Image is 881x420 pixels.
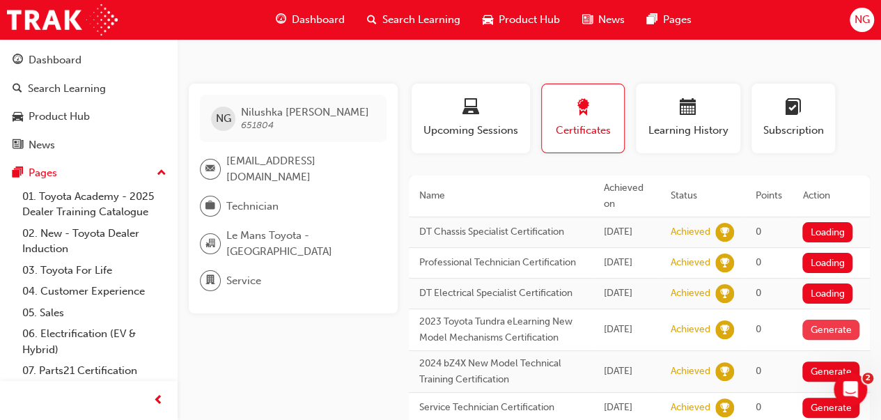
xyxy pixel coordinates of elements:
span: Mon Sep 18 2023 00:00:00 GMT+1000 (Australian Eastern Standard Time) [604,401,632,413]
span: news-icon [582,11,593,29]
span: organisation-icon [205,235,215,253]
div: Product Hub [29,109,90,125]
a: news-iconNews [571,6,636,34]
span: Thu May 08 2025 16:45:13 GMT+1000 (Australian Eastern Standard Time) [604,256,632,268]
a: 02. New - Toyota Dealer Induction [17,223,172,260]
span: Le Mans Toyota - [GEOGRAPHIC_DATA] [226,228,375,259]
span: up-icon [157,164,166,182]
button: Pages [6,160,172,186]
div: Achieved [670,287,710,300]
span: briefcase-icon [205,197,215,215]
a: car-iconProduct Hub [471,6,571,34]
a: search-iconSearch Learning [356,6,471,34]
div: Dashboard [29,52,81,68]
span: search-icon [13,83,22,95]
span: car-icon [483,11,493,29]
span: Wed May 29 2024 22:49:10 GMT+1000 (Australian Eastern Standard Time) [604,323,632,335]
td: 2023 Toyota Tundra eLearning New Model Mechanisms Certification [409,309,593,351]
span: 0 [755,401,761,413]
iframe: Intercom live chat [834,373,867,406]
span: Nilushka [PERSON_NAME] [241,106,369,118]
span: 0 [755,256,761,268]
span: NG [854,12,869,28]
span: calendar-icon [680,99,696,118]
span: prev-icon [153,392,164,410]
td: DT Electrical Specialist Certification [409,279,593,309]
button: NG [850,8,874,32]
button: DashboardSearch LearningProduct HubNews [6,45,172,160]
span: Learning History [646,123,730,139]
a: 01. Toyota Academy - 2025 Dealer Training Catalogue [17,186,172,223]
span: 651804 [241,119,274,131]
button: Generate [802,361,859,382]
span: learningRecordVerb_ACHIEVE-icon [715,320,734,339]
span: Dashboard [292,12,345,28]
span: Search Learning [382,12,460,28]
span: Certificates [552,123,614,139]
span: car-icon [13,111,23,123]
span: search-icon [367,11,377,29]
th: Status [660,176,744,217]
span: Thu May 16 2024 01:34:37 GMT+1000 (Australian Eastern Standard Time) [604,365,632,377]
span: 0 [755,323,761,335]
span: Tue Aug 12 2025 09:00:00 GMT+1000 (Australian Eastern Standard Time) [604,226,632,238]
a: 04. Customer Experience [17,281,172,302]
span: learningRecordVerb_ACHIEVE-icon [715,223,734,242]
button: Certificates [541,84,625,153]
span: 0 [755,226,761,238]
a: Dashboard [6,47,172,73]
div: News [29,137,55,153]
td: Professional Technician Certification [409,248,593,279]
div: Achieved [670,256,710,270]
button: Learning History [636,84,740,153]
a: pages-iconPages [636,6,703,34]
span: Service [226,273,261,289]
a: Product Hub [6,104,172,130]
button: Loading [802,253,852,273]
div: Pages [29,165,57,181]
span: Pages [663,12,692,28]
th: Name [409,176,593,217]
td: DT Chassis Specialist Certification [409,217,593,248]
span: learningRecordVerb_ACHIEVE-icon [715,362,734,381]
button: Generate [802,398,859,418]
span: learningRecordVerb_ACHIEVE-icon [715,284,734,303]
span: email-icon [205,160,215,178]
span: Technician [226,199,279,215]
div: Achieved [670,401,710,414]
td: 2024 bZ4X New Model Technical Training Certification [409,351,593,393]
span: Product Hub [499,12,560,28]
a: 05. Sales [17,302,172,324]
button: Loading [802,222,852,242]
span: Upcoming Sessions [422,123,520,139]
th: Achieved on [593,176,660,217]
span: Subscription [762,123,825,139]
span: department-icon [205,272,215,290]
div: Achieved [670,226,710,239]
span: learningRecordVerb_ACHIEVE-icon [715,398,734,417]
span: guage-icon [276,11,286,29]
span: 2 [862,373,873,384]
img: Trak [7,4,118,36]
span: guage-icon [13,54,23,67]
a: Search Learning [6,76,172,102]
button: Loading [802,283,852,304]
span: 0 [755,287,761,299]
th: Points [744,176,792,217]
span: [EMAIL_ADDRESS][DOMAIN_NAME] [226,153,375,185]
a: 06. Electrification (EV & Hybrid) [17,323,172,360]
span: Tue Aug 27 2024 09:00:00 GMT+1000 (Australian Eastern Standard Time) [604,287,632,299]
a: News [6,132,172,158]
span: News [598,12,625,28]
span: pages-icon [13,167,23,180]
button: Generate [802,320,859,340]
span: pages-icon [647,11,657,29]
span: news-icon [13,139,23,152]
div: Achieved [670,365,710,378]
a: 03. Toyota For Life [17,260,172,281]
span: award-icon [575,99,591,118]
span: learningRecordVerb_ACHIEVE-icon [715,254,734,272]
span: laptop-icon [462,99,479,118]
